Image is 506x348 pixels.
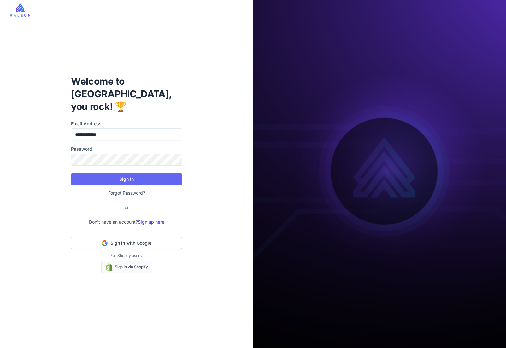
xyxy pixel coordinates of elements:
a: Sign up here [138,219,164,225]
div: or [120,204,134,211]
p: Don't have an account? [71,219,182,225]
img: raleon-logo-whitebg.9aac0268.jpg [10,3,30,17]
label: Password [71,145,182,152]
a: Sign in via Shopify [101,261,152,273]
button: Sign in with Google [71,237,182,249]
h1: Welcome to [GEOGRAPHIC_DATA], you rock! 🏆 [71,75,182,113]
a: Forgot Password? [108,190,145,196]
button: Sign In [71,173,182,185]
label: Email Address [71,120,182,127]
span: Sign in with Google [110,240,151,246]
p: For Shopify users: [71,253,182,259]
